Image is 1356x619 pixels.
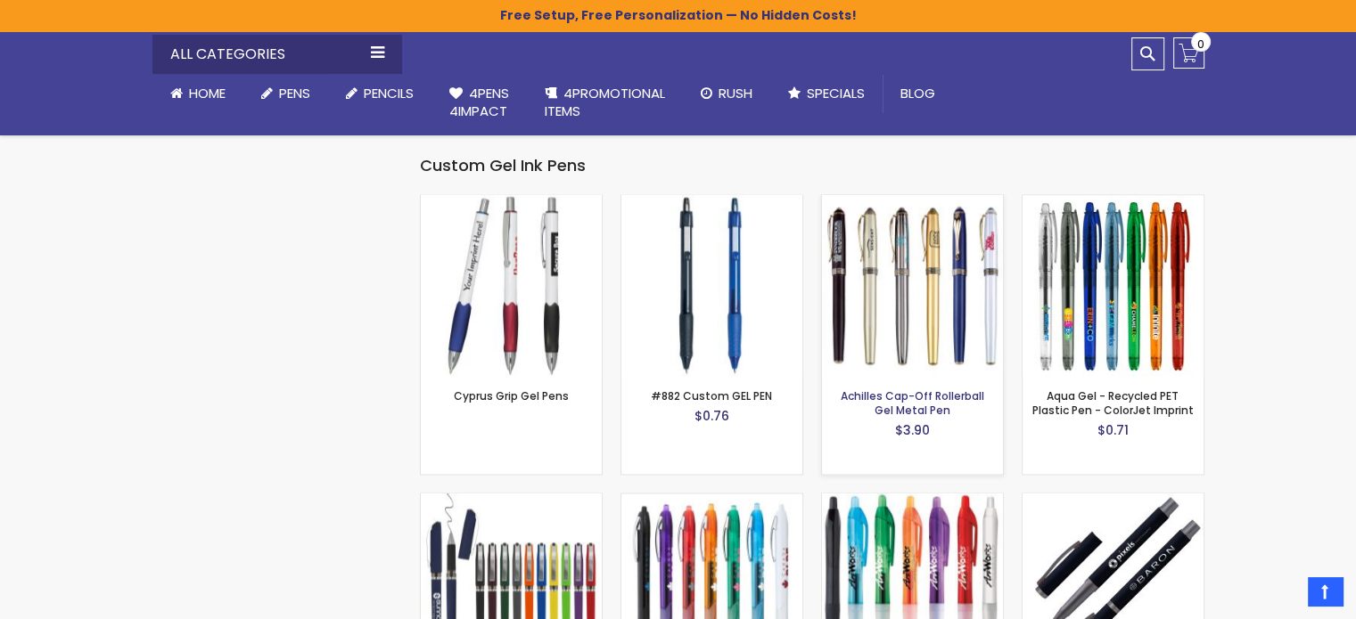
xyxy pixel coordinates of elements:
[651,388,772,403] a: #882 Custom GEL PEN
[900,84,935,102] span: Blog
[152,35,402,74] div: All Categories
[822,493,1003,508] a: BIC® Intensity Clic Gel Pen
[822,195,1003,376] img: Achilles Cap-Off Rollerball Gel Metal Pen
[621,493,802,508] a: BIC® Ferocity Clic™ Fine Point Gel Pen
[189,84,226,102] span: Home
[421,493,602,508] a: Avendale Velvet Touch Stylus Gel Pen
[545,84,665,120] span: 4PROMOTIONAL ITEMS
[454,388,569,403] a: Cyprus Grip Gel Pens
[621,194,802,209] a: #882 Custom GEL PEN
[431,74,527,132] a: 4Pens4impact
[279,84,310,102] span: Pens
[770,74,883,113] a: Specials
[243,74,328,113] a: Pens
[152,74,243,113] a: Home
[883,74,953,113] a: Blog
[420,154,586,176] span: Custom Gel Ink Pens
[449,84,509,120] span: 4Pens 4impact
[683,74,770,113] a: Rush
[421,194,602,209] a: Cyprus Grip Gel Pens
[1023,195,1204,376] img: Aqua Gel - Recycled PET Plastic Pen - ColorJet Imprint
[1097,421,1129,439] span: $0.71
[694,407,729,425] span: $0.76
[719,84,752,102] span: Rush
[421,195,602,376] img: Cyprus Grip Gel Pens
[895,421,930,439] span: $3.90
[807,84,865,102] span: Specials
[822,194,1003,209] a: Achilles Cap-Off Rollerball Gel Metal Pen
[1032,388,1194,418] a: Aqua Gel - Recycled PET Plastic Pen - ColorJet Imprint
[621,195,802,376] img: #882 Custom GEL PEN
[527,74,683,132] a: 4PROMOTIONALITEMS
[1197,36,1204,53] span: 0
[1023,194,1204,209] a: Aqua Gel - Recycled PET Plastic Pen - ColorJet Imprint
[841,388,984,418] a: Achilles Cap-Off Rollerball Gel Metal Pen
[328,74,431,113] a: Pencils
[364,84,414,102] span: Pencils
[1173,37,1204,69] a: 0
